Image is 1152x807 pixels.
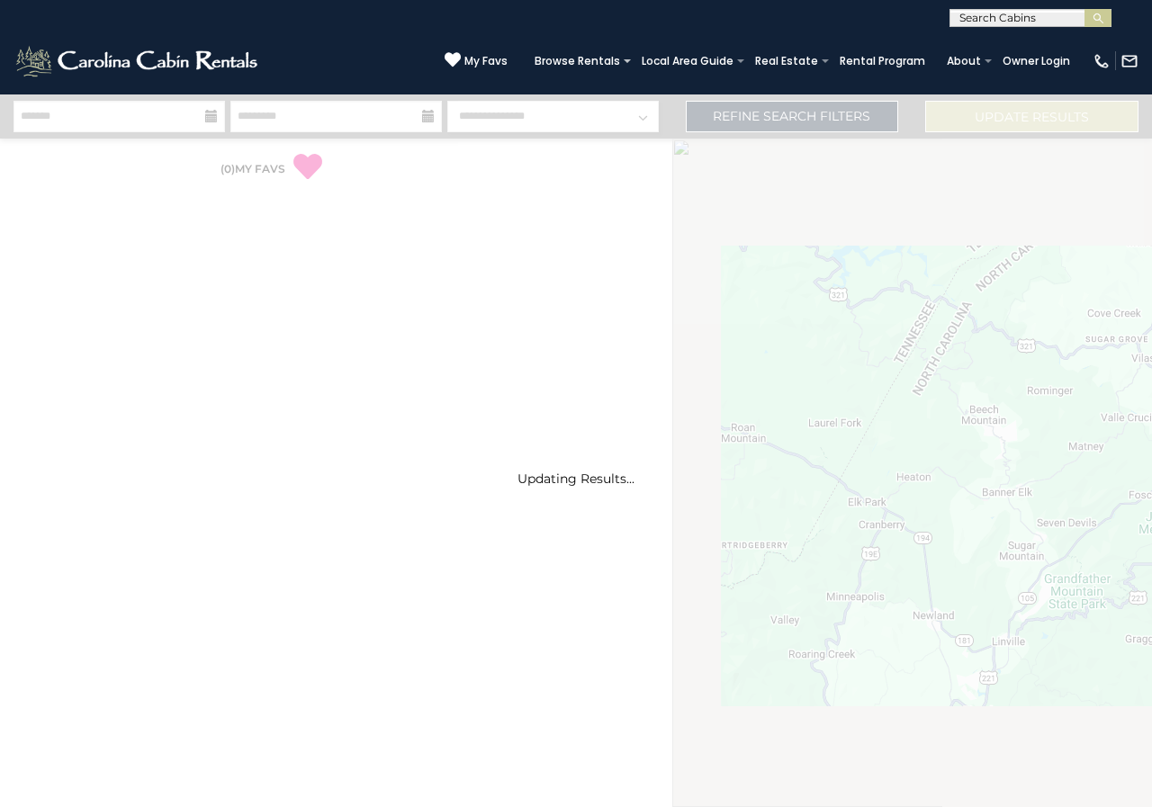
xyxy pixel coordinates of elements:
a: About [938,49,990,74]
img: White-1-2.png [13,43,263,79]
a: Real Estate [746,49,827,74]
a: Browse Rentals [526,49,629,74]
a: Rental Program [831,49,934,74]
a: Owner Login [994,49,1079,74]
img: phone-regular-white.png [1093,52,1111,70]
span: My Favs [464,53,508,69]
a: My Favs [445,51,508,70]
img: mail-regular-white.png [1120,52,1138,70]
a: Local Area Guide [633,49,742,74]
